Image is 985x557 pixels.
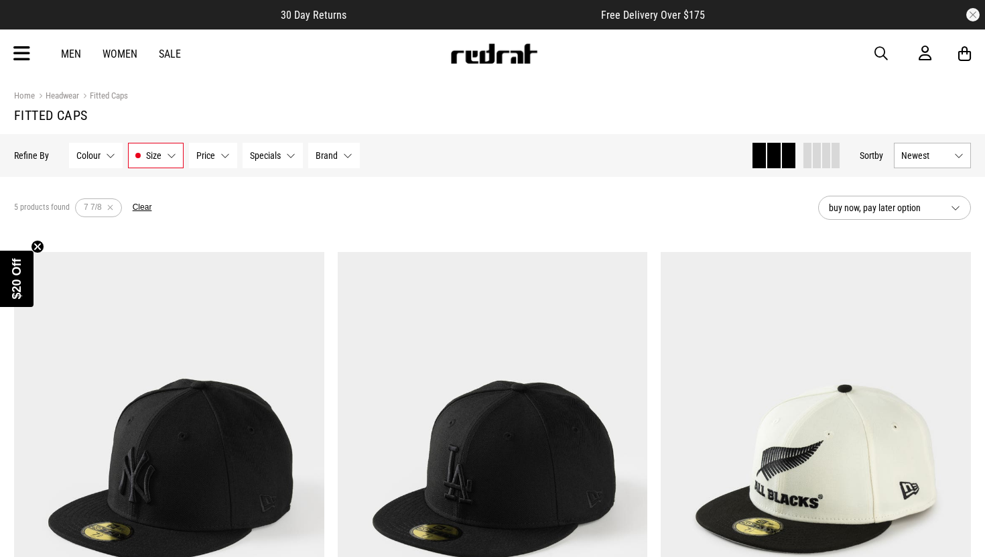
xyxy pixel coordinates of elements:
[79,90,128,103] a: Fitted Caps
[11,5,51,46] button: Open LiveChat chat widget
[76,150,101,161] span: Colour
[14,90,35,101] a: Home
[103,48,137,60] a: Women
[31,240,44,253] button: Close teaser
[250,150,281,161] span: Specials
[874,150,883,161] span: by
[14,202,70,213] span: 5 products found
[373,8,574,21] iframe: Customer reviews powered by Trustpilot
[61,48,81,60] a: Men
[102,198,119,217] button: Remove filter
[146,150,161,161] span: Size
[189,143,237,168] button: Price
[316,150,338,161] span: Brand
[14,150,49,161] p: Refine By
[901,150,949,161] span: Newest
[450,44,538,64] img: Redrat logo
[860,147,883,164] button: Sortby
[35,90,79,103] a: Headwear
[14,107,971,123] h1: Fitted Caps
[829,200,940,216] span: buy now, pay later option
[69,143,123,168] button: Colour
[243,143,303,168] button: Specials
[818,196,971,220] button: buy now, pay later option
[84,202,102,212] span: 7 7/8
[159,48,181,60] a: Sale
[196,150,215,161] span: Price
[601,9,705,21] span: Free Delivery Over $175
[133,202,152,213] button: Clear
[308,143,360,168] button: Brand
[894,143,971,168] button: Newest
[281,9,346,21] span: 30 Day Returns
[128,143,184,168] button: Size
[10,258,23,299] span: $20 Off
